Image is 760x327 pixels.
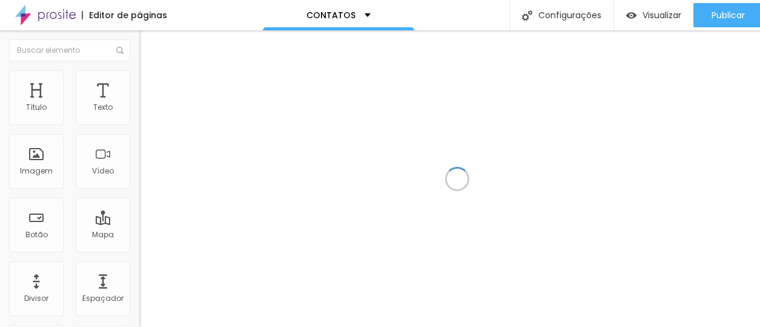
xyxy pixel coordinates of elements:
div: Divisor [24,294,48,303]
div: Editor de páginas [82,11,167,19]
div: Vídeo [92,167,114,175]
p: CONTATOS [306,11,355,19]
button: Visualizar [614,3,693,27]
input: Buscar elemento [9,39,130,61]
span: Visualizar [643,10,681,20]
div: Botão [25,231,48,239]
div: Espaçador [82,294,124,303]
div: Imagem [20,167,53,175]
span: Publicar [712,10,745,20]
img: Icone [116,47,124,54]
div: Título [26,103,47,112]
div: Texto [93,103,113,112]
img: view-1.svg [626,10,636,21]
img: Icone [522,10,532,21]
div: Mapa [92,231,114,239]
